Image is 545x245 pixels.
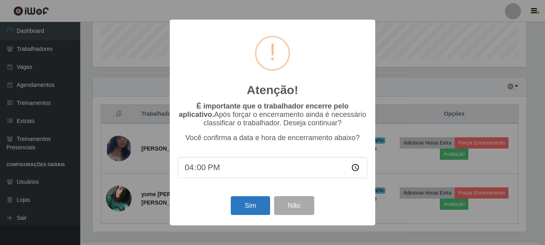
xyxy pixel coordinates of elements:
p: Você confirma a data e hora de encerramento abaixo? [178,134,367,142]
b: É importante que o trabalhador encerre pelo aplicativo. [179,102,348,118]
button: Não [274,196,314,215]
p: Após forçar o encerramento ainda é necessário classificar o trabalhador. Deseja continuar? [178,102,367,127]
h2: Atenção! [247,83,298,97]
button: Sim [231,196,270,215]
